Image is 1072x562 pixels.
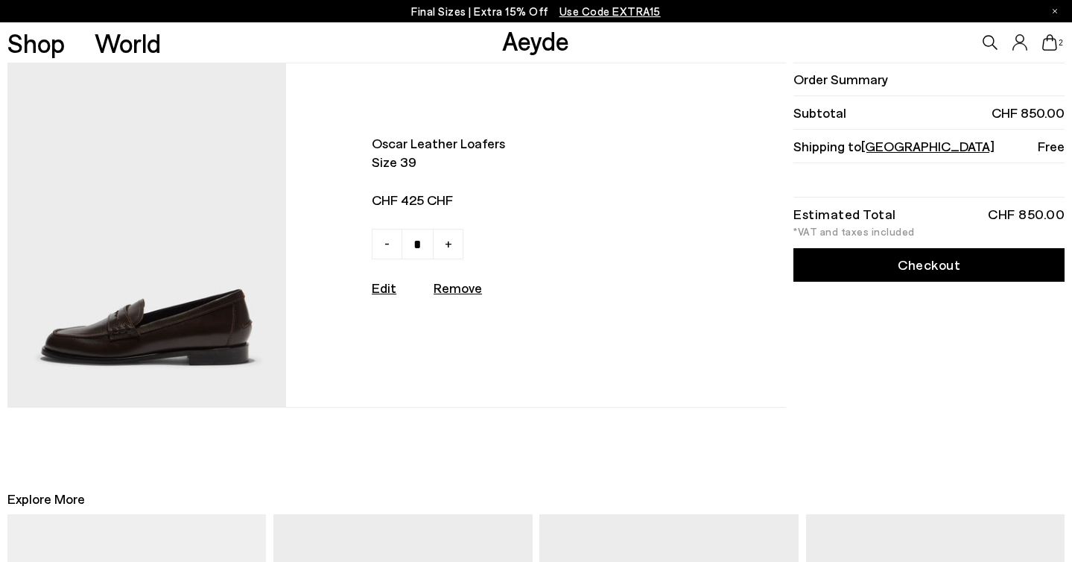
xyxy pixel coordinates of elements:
a: World [95,30,161,56]
span: [GEOGRAPHIC_DATA] [861,138,995,154]
div: *VAT and taxes included [793,227,1065,237]
a: + [433,229,463,259]
u: Remove [434,280,482,296]
a: Aeyde [502,25,569,56]
a: - [372,229,402,259]
span: Oscar leather loafers [372,134,676,153]
p: Final Sizes | Extra 15% Off [411,2,661,21]
a: 2 [1042,34,1057,51]
span: CHF 425 CHF [372,191,676,209]
li: Subtotal [793,96,1065,130]
a: Shop [7,30,65,56]
span: Shipping to [793,137,995,156]
img: AEYDE-OSCAR-CALF-LEATHER-MOKA-1_cc735534-d7d4-4b53-9aac-78b34b1e55f3_580x.jpg [7,63,286,406]
li: Order Summary [793,63,1065,96]
div: CHF 850.00 [988,209,1065,219]
a: Checkout [793,248,1065,282]
span: Navigate to /collections/ss25-final-sizes [559,4,661,18]
a: Edit [372,280,396,296]
span: CHF 850.00 [992,104,1065,122]
div: Estimated Total [793,209,896,219]
span: - [384,234,390,252]
span: Free [1038,137,1065,156]
span: + [445,234,452,252]
span: Size 39 [372,153,676,171]
span: 2 [1057,39,1065,47]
